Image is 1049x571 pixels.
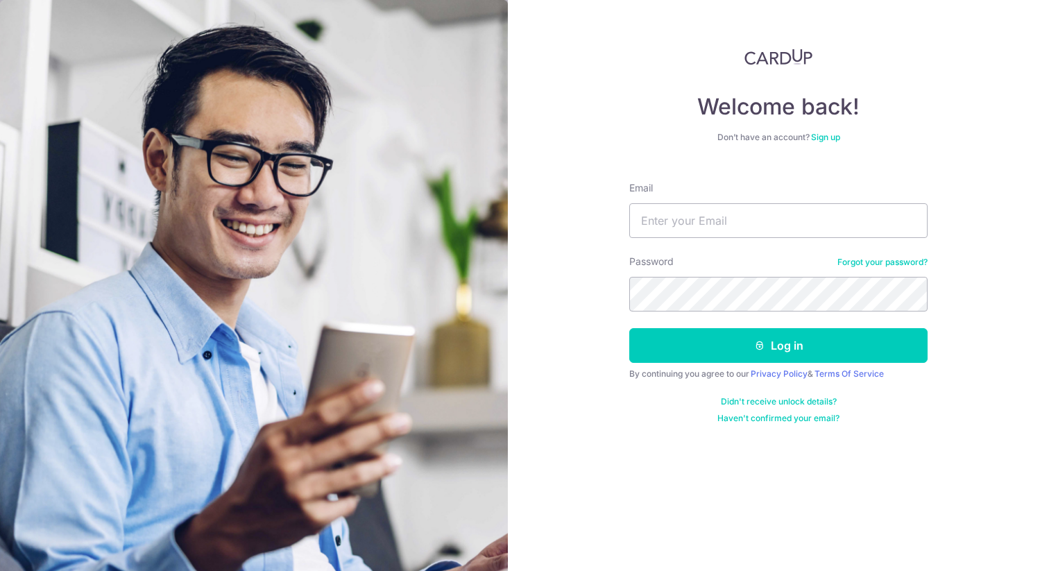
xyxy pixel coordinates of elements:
[837,257,928,268] a: Forgot your password?
[721,396,837,407] a: Didn't receive unlock details?
[629,328,928,363] button: Log in
[629,255,674,269] label: Password
[629,203,928,238] input: Enter your Email
[744,49,812,65] img: CardUp Logo
[629,132,928,143] div: Don’t have an account?
[811,132,840,142] a: Sign up
[751,368,808,379] a: Privacy Policy
[629,181,653,195] label: Email
[717,413,839,424] a: Haven't confirmed your email?
[629,93,928,121] h4: Welcome back!
[815,368,884,379] a: Terms Of Service
[629,368,928,380] div: By continuing you agree to our &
